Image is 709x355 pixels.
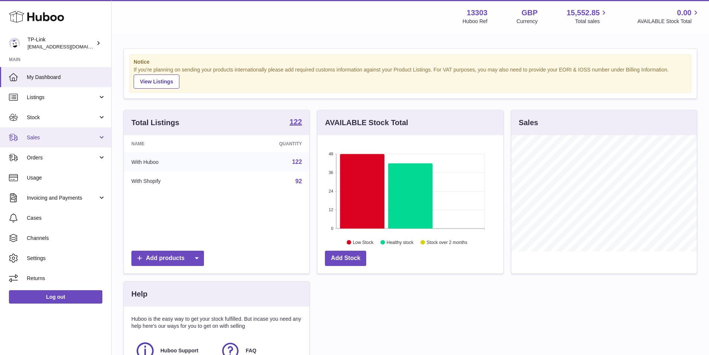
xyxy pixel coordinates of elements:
strong: Notice [134,58,687,66]
text: 12 [329,207,333,212]
span: Huboo Support [160,347,198,354]
a: 122 [290,118,302,127]
a: Add Stock [325,251,366,266]
a: 15,552.85 Total sales [566,8,608,25]
text: 0 [331,226,333,231]
span: Channels [27,235,106,242]
th: Quantity [224,135,310,152]
h3: Total Listings [131,118,179,128]
strong: GBP [521,8,537,18]
span: FAQ [246,347,256,354]
a: 0.00 AVAILABLE Stock Total [637,8,700,25]
text: 36 [329,170,333,175]
span: Total sales [575,18,608,25]
span: [EMAIL_ADDRESS][DOMAIN_NAME] [28,44,109,50]
span: Cases [27,215,106,222]
div: If you're planning on sending your products internationally please add required customs informati... [134,66,687,89]
th: Name [124,135,224,152]
span: Orders [27,154,98,161]
a: 92 [296,178,302,184]
p: Huboo is the easy way to get your stock fulfilled. But incase you need any help here's our ways f... [131,316,302,330]
strong: 122 [290,118,302,126]
h3: Help [131,289,147,299]
div: Huboo Ref [463,18,488,25]
a: Log out [9,290,102,304]
img: gaby.chen@tp-link.com [9,38,20,49]
span: Sales [27,134,98,141]
span: Settings [27,255,106,262]
span: AVAILABLE Stock Total [637,18,700,25]
text: Stock over 2 months [427,240,467,245]
text: Healthy stock [387,240,414,245]
span: 0.00 [677,8,692,18]
div: Currency [517,18,538,25]
a: Add products [131,251,204,266]
td: With Huboo [124,152,224,172]
text: 24 [329,189,333,193]
div: TP-Link [28,36,95,50]
span: Usage [27,174,106,181]
text: 48 [329,152,333,156]
text: Low Stock [353,240,374,245]
span: Stock [27,114,98,121]
span: My Dashboard [27,74,106,81]
strong: 13303 [467,8,488,18]
h3: AVAILABLE Stock Total [325,118,408,128]
h3: Sales [519,118,538,128]
span: Listings [27,94,98,101]
span: 15,552.85 [566,8,600,18]
td: With Shopify [124,172,224,191]
a: 122 [292,159,302,165]
span: Invoicing and Payments [27,194,98,202]
a: View Listings [134,75,179,89]
span: Returns [27,275,106,282]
